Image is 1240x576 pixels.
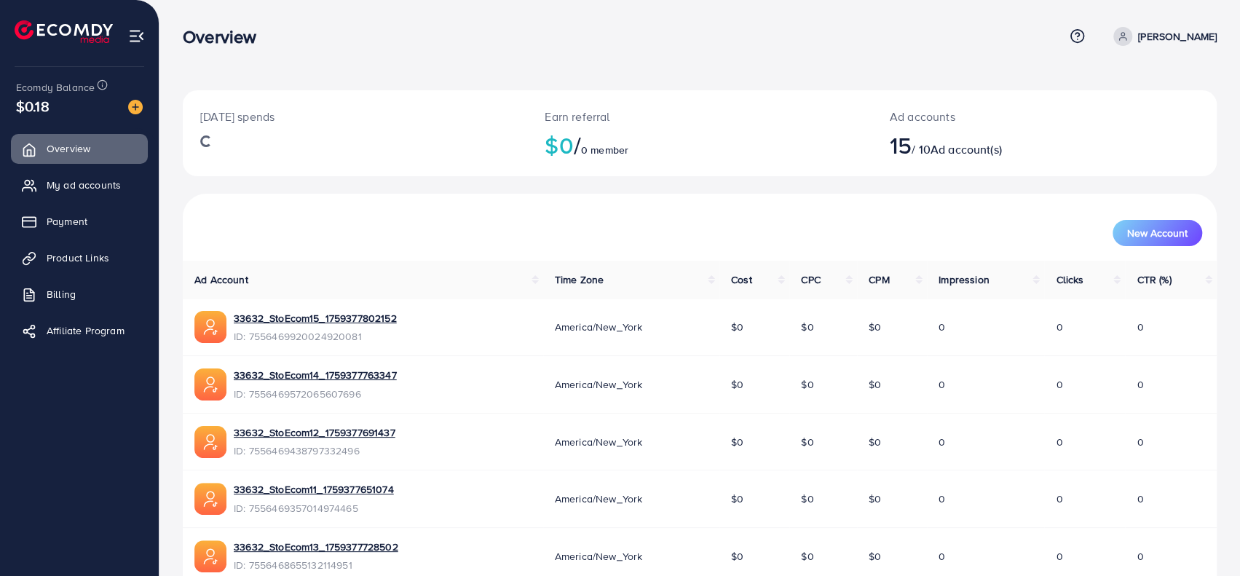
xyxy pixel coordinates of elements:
span: ID: 7556469572065607696 [234,387,397,401]
span: $0 [801,320,813,334]
span: $0 [869,492,881,506]
span: $0.18 [16,95,50,117]
span: My ad accounts [47,178,121,192]
span: 0 [1137,549,1143,564]
span: ID: 7556469438797332496 [234,443,395,458]
span: Ad Account [194,272,248,287]
a: 33632_StoEcom13_1759377728502 [234,540,398,554]
span: Ecomdy Balance [16,80,95,95]
img: ic-ads-acc.e4c84228.svg [194,368,226,401]
span: $0 [869,377,881,392]
span: $0 [731,549,743,564]
span: 0 [939,320,945,334]
span: Payment [47,214,87,229]
span: 0 [1137,377,1143,392]
span: America/New_York [555,320,643,334]
a: 33632_StoEcom12_1759377691437 [234,425,395,440]
span: Affiliate Program [47,323,125,338]
span: 15 [890,128,912,162]
span: $0 [869,549,881,564]
span: Clicks [1056,272,1083,287]
span: America/New_York [555,492,643,506]
img: ic-ads-acc.e4c84228.svg [194,426,226,458]
span: 0 [1056,492,1062,506]
a: Affiliate Program [11,316,148,345]
span: $0 [869,435,881,449]
span: CTR (%) [1137,272,1171,287]
img: ic-ads-acc.e4c84228.svg [194,483,226,515]
p: Earn referral [545,108,854,125]
span: $0 [731,435,743,449]
span: $0 [801,492,813,506]
a: 33632_StoEcom11_1759377651074 [234,482,394,497]
img: logo [15,20,113,43]
span: $0 [731,377,743,392]
h2: / 10 [890,131,1113,159]
span: ID: 7556468655132114951 [234,558,398,572]
span: $0 [801,549,813,564]
span: America/New_York [555,435,643,449]
span: 0 [1137,435,1143,449]
span: Billing [47,287,76,301]
span: ID: 7556469357014974465 [234,501,394,516]
span: 0 [1056,377,1062,392]
span: 0 member [581,143,628,157]
a: Payment [11,207,148,236]
span: CPM [869,272,889,287]
span: 0 [1056,549,1062,564]
span: Overview [47,141,90,156]
span: / [574,128,581,162]
span: $0 [801,435,813,449]
span: ID: 7556469920024920081 [234,329,397,344]
span: Time Zone [555,272,604,287]
a: Product Links [11,243,148,272]
a: My ad accounts [11,170,148,200]
span: 0 [939,492,945,506]
span: $0 [869,320,881,334]
span: CPC [801,272,820,287]
img: image [128,100,143,114]
span: 0 [1056,435,1062,449]
img: ic-ads-acc.e4c84228.svg [194,540,226,572]
p: Ad accounts [890,108,1113,125]
a: 33632_StoEcom15_1759377802152 [234,311,397,326]
h2: $0 [545,131,854,159]
span: $0 [801,377,813,392]
span: 0 [939,377,945,392]
span: 0 [939,549,945,564]
span: America/New_York [555,549,643,564]
span: 0 [1137,492,1143,506]
span: Cost [731,272,752,287]
img: menu [128,28,145,44]
span: New Account [1127,228,1188,238]
a: Overview [11,134,148,163]
span: $0 [731,492,743,506]
span: Ad account(s) [931,141,1002,157]
button: New Account [1113,220,1202,246]
span: America/New_York [555,377,643,392]
p: [DATE] spends [200,108,510,125]
a: Billing [11,280,148,309]
span: 0 [1056,320,1062,334]
span: 0 [1137,320,1143,334]
h3: Overview [183,26,268,47]
img: ic-ads-acc.e4c84228.svg [194,311,226,343]
p: [PERSON_NAME] [1138,28,1217,45]
span: $0 [731,320,743,334]
span: Product Links [47,250,109,265]
a: [PERSON_NAME] [1107,27,1217,46]
span: Impression [939,272,990,287]
a: 33632_StoEcom14_1759377763347 [234,368,397,382]
span: 0 [939,435,945,449]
